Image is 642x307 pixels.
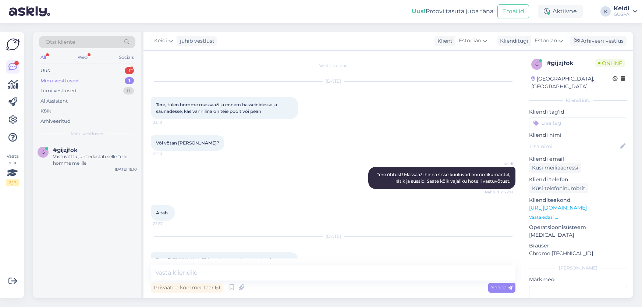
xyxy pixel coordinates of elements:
span: Estonian [459,37,481,45]
div: [GEOGRAPHIC_DATA], [GEOGRAPHIC_DATA] [531,75,613,90]
div: [PERSON_NAME] [529,265,627,271]
div: Klienditugi [497,37,528,45]
div: 2 / 3 [6,179,19,186]
div: 1 [125,77,134,85]
span: #gijzjfok [53,147,78,153]
span: Tere õhtust! Massaaži hinna sisse kuuluvad hommikumantel, rätik ja sussid. Saate kõik vajaliku ho... [377,172,511,184]
p: Brauser [529,242,627,250]
div: # gijzjfok [547,59,595,68]
img: Askly Logo [6,38,20,51]
div: Arhiveeritud [40,118,71,125]
span: g [535,61,539,67]
p: Kliendi nimi [529,131,627,139]
span: Tere, tulen homme massaaži ja ennem basseinidesse ja saunadesse, kas vannilina on teie poolt või ... [156,102,278,114]
div: Vestlus algas [151,63,515,69]
span: 22:57 [153,221,181,226]
div: Aktiivne [538,5,583,18]
div: Tiimi vestlused [40,87,77,94]
div: Proovi tasuta juba täna: [412,7,494,16]
span: Aitäh [156,210,168,215]
p: Kliendi tag'id [529,108,627,116]
input: Lisa tag [529,117,627,128]
div: All [39,53,47,62]
div: Kliendi info [529,97,627,104]
span: g [42,149,45,155]
div: Minu vestlused [40,77,79,85]
span: Või võtan [PERSON_NAME]? [156,140,219,146]
span: Saada [491,284,512,291]
span: Minu vestlused [71,131,104,137]
p: Chrome [TECHNICAL_ID] [529,250,627,257]
div: Klient [434,37,453,45]
div: Vastuvõttu juht edastab selle Teile homme meilile! [53,153,137,167]
p: Klienditeekond [529,196,627,204]
div: [DATE] 18:10 [115,167,137,172]
p: Kliendi email [529,155,627,163]
div: Privaatne kommentaar [151,283,223,293]
div: Vaata siia [6,153,19,186]
p: Operatsioonisüsteem [529,224,627,231]
span: Tere, [PERSON_NAME] Spas js unustasin smuuti maksmata, [PERSON_NAME] 5233692 7 Euri, kuhu arvele ... [156,257,290,276]
div: Küsi telefoninumbrit [529,183,588,193]
b: Uus! [412,8,426,15]
p: Vaata edasi ... [529,214,627,221]
div: Web [76,53,89,62]
button: Emailid [497,4,529,18]
div: juhib vestlust [177,37,214,45]
div: K [600,6,611,17]
div: Uus [40,67,50,74]
span: Keidi [486,161,513,167]
p: Märkmed [529,276,627,283]
div: Kõik [40,107,51,115]
div: GOSPA [614,11,629,17]
span: 22:10 [153,119,181,125]
div: 1 [125,67,134,74]
div: [DATE] [151,233,515,240]
div: Keidi [614,6,629,11]
span: Nähtud ✓ 22:13 [485,189,513,195]
p: [MEDICAL_DATA] [529,231,627,239]
div: 0 [123,87,134,94]
p: Kliendi telefon [529,176,627,183]
span: Keidi [154,37,167,45]
div: [DATE] [151,78,515,85]
span: Otsi kliente [46,38,75,46]
input: Lisa nimi [529,142,619,150]
div: AI Assistent [40,97,68,105]
span: 22:10 [153,151,181,157]
span: Estonian [535,37,557,45]
a: KeidiGOSPA [614,6,638,17]
span: Online [595,59,625,67]
a: [URL][DOMAIN_NAME] [529,204,587,211]
div: Arhiveeri vestlus [570,36,627,46]
div: Socials [117,53,135,62]
div: Küsi meiliaadressi [529,163,581,173]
